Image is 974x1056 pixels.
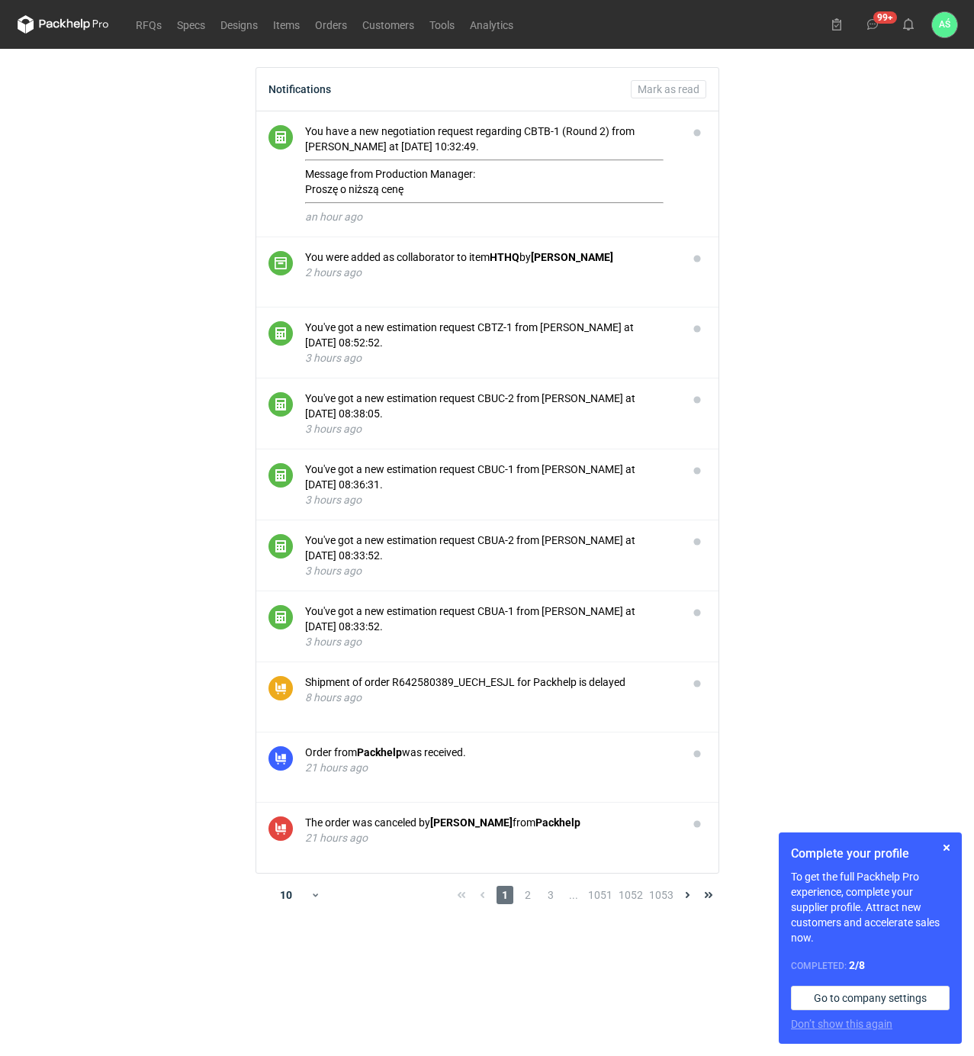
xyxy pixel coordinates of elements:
[519,886,536,904] span: 2
[305,350,676,365] div: 3 hours ago
[305,690,676,705] div: 8 hours ago
[649,886,673,904] span: 1053
[305,760,676,775] div: 21 hours ago
[307,15,355,34] a: Orders
[305,745,676,760] div: Order from was received.
[588,886,612,904] span: 1051
[305,492,676,507] div: 3 hours ago
[357,746,402,758] strong: Packhelp
[305,250,676,265] div: You were added as collaborator to item by
[937,839,956,857] button: Skip for now
[169,15,213,34] a: Specs
[619,886,643,904] span: 1052
[631,80,706,98] button: Mark as read
[305,533,676,578] button: You've got a new estimation request CBUA-2 from [PERSON_NAME] at [DATE] 08:33:52.3 hours ago
[791,986,950,1010] a: Go to company settings
[422,15,462,34] a: Tools
[128,15,169,34] a: RFQs
[565,886,582,904] span: ...
[305,604,676,634] div: You've got a new estimation request CBUA-1 from [PERSON_NAME] at [DATE] 08:33:52.
[262,884,311,906] div: 10
[791,869,950,945] p: To get the full Packhelp Pro experience, complete your supplier profile. Attract new customers an...
[305,745,676,775] button: Order fromPackhelpwas received.21 hours ago
[305,674,676,705] button: Shipment of order R642580389_UECH_ESJL for Packhelp is delayed8 hours ago
[791,958,950,974] div: Completed:
[305,391,676,421] div: You've got a new estimation request CBUC-2 from [PERSON_NAME] at [DATE] 08:38:05.
[355,15,422,34] a: Customers
[305,674,676,690] div: Shipment of order R642580389_UECH_ESJL for Packhelp is delayed
[490,251,519,263] strong: HTHQ
[531,251,613,263] strong: [PERSON_NAME]
[860,12,885,37] button: 99+
[305,320,676,350] div: You've got a new estimation request CBTZ-1 from [PERSON_NAME] at [DATE] 08:52:52.
[18,15,109,34] svg: Packhelp Pro
[213,15,265,34] a: Designs
[305,815,676,830] div: The order was canceled by from
[305,815,676,845] button: The order was canceled by[PERSON_NAME]fromPackhelp21 hours ago
[497,886,513,904] span: 1
[305,391,676,436] button: You've got a new estimation request CBUC-2 from [PERSON_NAME] at [DATE] 08:38:05.3 hours ago
[430,816,513,829] strong: [PERSON_NAME]
[305,462,676,507] button: You've got a new estimation request CBUC-1 from [PERSON_NAME] at [DATE] 08:36:31.3 hours ago
[542,886,559,904] span: 3
[932,12,957,37] button: AŚ
[791,1016,892,1032] button: Don’t show this again
[305,265,676,280] div: 2 hours ago
[305,830,676,845] div: 21 hours ago
[305,462,676,492] div: You've got a new estimation request CBUC-1 from [PERSON_NAME] at [DATE] 08:36:31.
[305,250,676,280] button: You were added as collaborator to itemHTHQby[PERSON_NAME]2 hours ago
[305,533,676,563] div: You've got a new estimation request CBUA-2 from [PERSON_NAME] at [DATE] 08:33:52.
[638,84,699,95] span: Mark as read
[791,845,950,863] h1: Complete your profile
[305,634,676,649] div: 3 hours ago
[305,563,676,578] div: 3 hours ago
[305,124,676,204] div: You have a new negotiation request regarding CBTB-1 (Round 2) from [PERSON_NAME] at [DATE] 10:32:...
[305,320,676,365] button: You've got a new estimation request CBTZ-1 from [PERSON_NAME] at [DATE] 08:52:52.3 hours ago
[849,959,865,971] strong: 2 / 8
[305,124,676,224] button: You have a new negotiation request regarding CBTB-1 (Round 2) from [PERSON_NAME] at [DATE] 10:32:...
[305,604,676,649] button: You've got a new estimation request CBUA-1 from [PERSON_NAME] at [DATE] 08:33:52.3 hours ago
[535,816,580,829] strong: Packhelp
[268,83,331,95] div: Notifications
[462,15,521,34] a: Analytics
[265,15,307,34] a: Items
[305,421,676,436] div: 3 hours ago
[305,209,676,224] div: an hour ago
[932,12,957,37] div: Adrian Świerżewski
